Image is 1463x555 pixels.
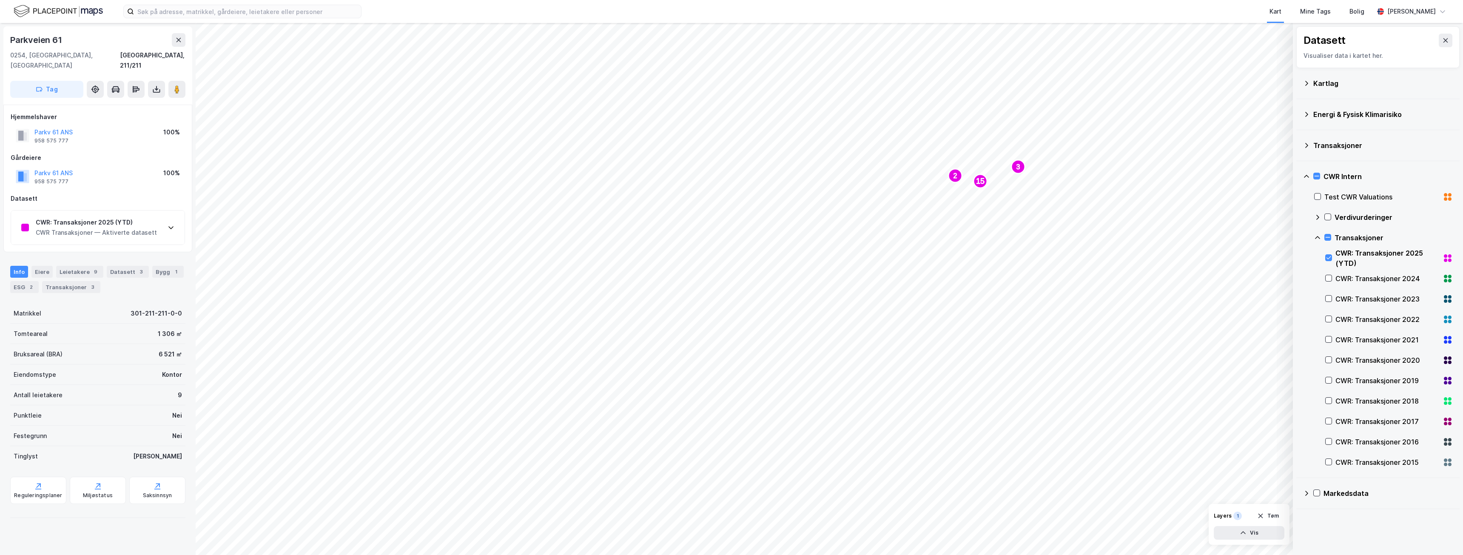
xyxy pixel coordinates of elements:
div: Nei [172,410,182,421]
div: Bolig [1349,6,1364,17]
div: CWR Transaksjoner — Aktiverte datasett [36,228,157,238]
div: 1 [1233,512,1242,520]
text: 3 [1016,163,1020,171]
div: CWR: Transaksjoner 2019 [1335,376,1439,386]
div: Kontor [162,370,182,380]
div: Layers [1214,512,1232,519]
div: CWR: Transaksjoner 2024 [1335,273,1439,284]
div: Tinglyst [14,451,38,461]
div: 9 [178,390,182,400]
text: 15 [976,177,985,185]
button: Tøm [1252,509,1284,523]
div: Leietakere [56,266,103,278]
div: [PERSON_NAME] [1387,6,1436,17]
div: CWR: Transaksjoner 2025 (YTD) [1335,248,1439,268]
div: Map marker [948,169,962,182]
div: 9 [91,268,100,276]
iframe: Chat Widget [1420,514,1463,555]
div: CWR: Transaksjoner 2021 [1335,335,1439,345]
div: Eiere [31,266,53,278]
div: Miljøstatus [83,492,113,499]
div: CWR Intern [1324,171,1453,182]
div: Kart [1269,6,1281,17]
div: 100% [163,127,180,137]
div: Transaksjoner [1313,140,1453,151]
img: logo.f888ab2527a4732fd821a326f86c7f29.svg [14,4,103,19]
div: 3 [88,283,97,291]
div: Energi & Fysisk Klimarisiko [1313,109,1453,120]
div: 958 575 777 [34,178,68,185]
div: 301-211-211-0-0 [131,308,182,319]
div: Bygg [152,266,184,278]
div: Map marker [1011,160,1025,174]
div: Transaksjoner [1335,233,1453,243]
div: Hjemmelshaver [11,112,185,122]
div: 958 575 777 [34,137,68,144]
div: Datasett [1304,34,1346,47]
div: Nei [172,431,182,441]
div: Punktleie [14,410,42,421]
text: 2 [954,172,957,179]
div: CWR: Transaksjoner 2025 (YTD) [36,217,157,228]
div: 1 [172,268,180,276]
div: Transaksjoner [42,281,100,293]
div: Parkveien 61 [10,33,64,47]
div: 3 [137,268,145,276]
div: CWR: Transaksjoner 2020 [1335,355,1439,365]
button: Tag [10,81,83,98]
div: Datasett [107,266,149,278]
div: Antall leietakere [14,390,63,400]
div: Matrikkel [14,308,41,319]
div: 100% [163,168,180,178]
div: Eiendomstype [14,370,56,380]
div: CWR: Transaksjoner 2022 [1335,314,1439,324]
button: Vis [1214,526,1284,540]
div: Reguleringsplaner [14,492,62,499]
div: Kartlag [1313,78,1453,88]
div: Info [10,266,28,278]
div: ESG [10,281,39,293]
div: CWR: Transaksjoner 2017 [1335,416,1439,427]
div: [GEOGRAPHIC_DATA], 211/211 [120,50,185,71]
div: CWR: Transaksjoner 2023 [1335,294,1439,304]
div: Saksinnsyn [143,492,172,499]
div: 1 306 ㎡ [158,329,182,339]
div: Verdivurderinger [1335,212,1453,222]
div: 0254, [GEOGRAPHIC_DATA], [GEOGRAPHIC_DATA] [10,50,120,71]
div: Festegrunn [14,431,47,441]
div: Visualiser data i kartet her. [1304,51,1452,61]
div: Bruksareal (BRA) [14,349,63,359]
div: Datasett [11,194,185,204]
div: CWR: Transaksjoner 2018 [1335,396,1439,406]
div: Map marker [973,174,987,188]
div: Test CWR Valuations [1324,192,1439,202]
div: Tomteareal [14,329,48,339]
div: Gårdeiere [11,153,185,163]
div: Markedsdata [1324,488,1453,498]
div: [PERSON_NAME] [133,451,182,461]
div: CWR: Transaksjoner 2015 [1335,457,1439,467]
div: 2 [27,283,35,291]
input: Søk på adresse, matrikkel, gårdeiere, leietakere eller personer [134,5,361,18]
div: 6 521 ㎡ [159,349,182,359]
div: Mine Tags [1300,6,1331,17]
div: CWR: Transaksjoner 2016 [1335,437,1439,447]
